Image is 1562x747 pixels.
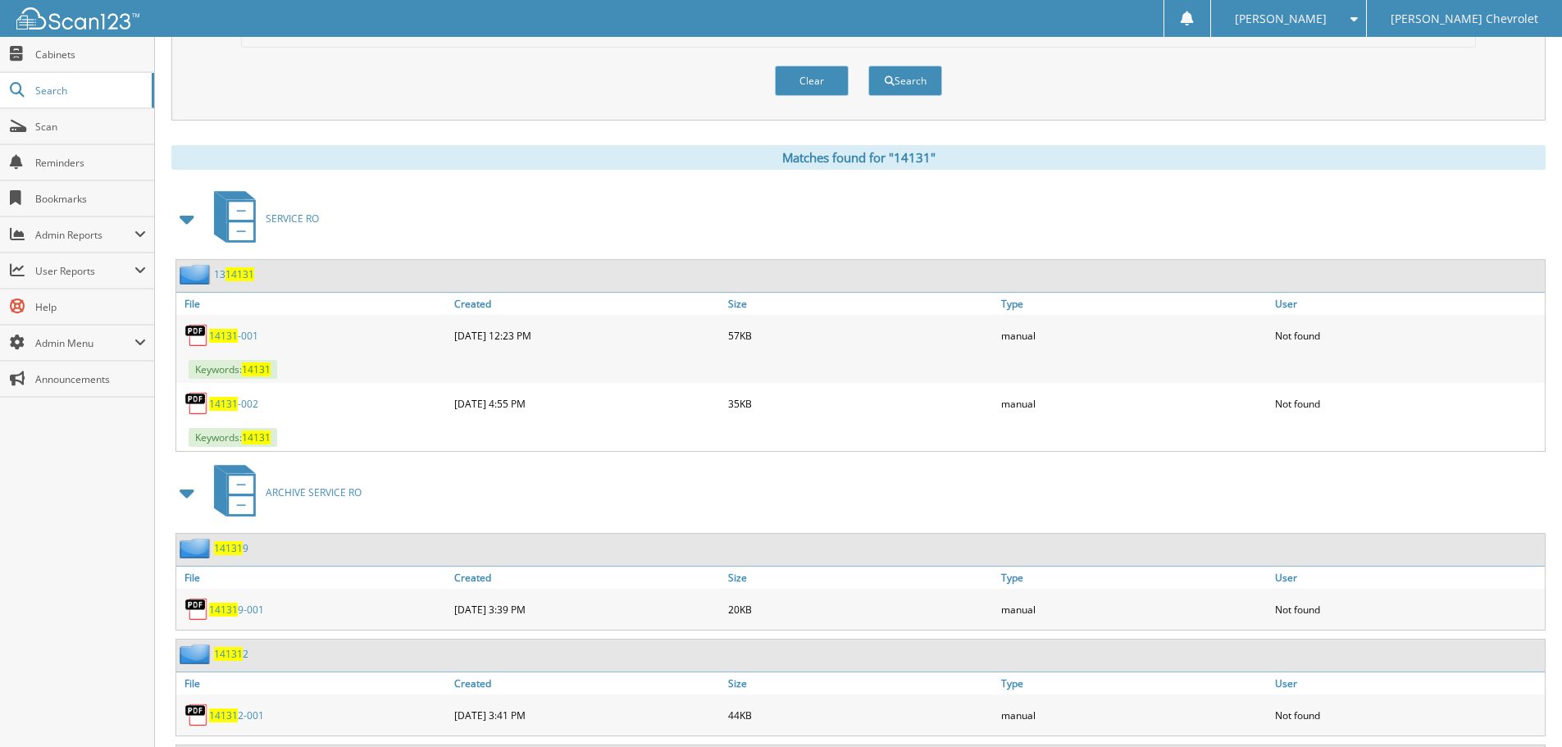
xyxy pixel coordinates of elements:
a: File [176,672,450,695]
div: Not found [1271,699,1545,731]
div: [DATE] 3:39 PM [450,593,724,626]
div: Matches found for "14131" [171,145,1546,170]
img: folder2.png [180,538,214,558]
div: [DATE] 12:23 PM [450,319,724,352]
a: Size [724,293,998,315]
span: User Reports [35,264,134,278]
span: Keywords: [189,428,277,447]
img: PDF.png [184,703,209,727]
span: 14131 [214,541,243,555]
span: Search [35,84,143,98]
iframe: Chat Widget [1480,668,1562,747]
span: 14131 [209,708,238,722]
span: [PERSON_NAME] Chevrolet [1391,14,1538,24]
a: Type [997,567,1271,589]
span: Admin Reports [35,228,134,242]
a: 14131-002 [209,397,258,411]
img: PDF.png [184,597,209,622]
a: Created [450,672,724,695]
div: Not found [1271,387,1545,420]
span: Scan [35,120,146,134]
a: File [176,293,450,315]
span: [PERSON_NAME] [1235,14,1327,24]
a: 141319 [214,541,248,555]
a: 141319-001 [209,603,264,617]
a: 141312 [214,647,248,661]
a: User [1271,293,1545,315]
span: 14131 [225,267,254,281]
span: 14131 [209,397,238,411]
span: Admin Menu [35,336,134,350]
span: 14131 [209,603,238,617]
a: Created [450,567,724,589]
a: User [1271,567,1545,589]
a: 14131-001 [209,329,258,343]
span: 14131 [209,329,238,343]
div: 44KB [724,699,998,731]
img: PDF.png [184,391,209,416]
img: scan123-logo-white.svg [16,7,139,30]
a: Size [724,672,998,695]
div: Not found [1271,593,1545,626]
a: 1314131 [214,267,254,281]
a: Type [997,672,1271,695]
img: PDF.png [184,323,209,348]
div: [DATE] 4:55 PM [450,387,724,420]
div: 20KB [724,593,998,626]
a: User [1271,672,1545,695]
a: ARCHIVE SERVICE RO [204,460,362,525]
button: Clear [775,66,849,96]
span: Bookmarks [35,192,146,206]
div: manual [997,593,1271,626]
div: manual [997,699,1271,731]
span: 14131 [242,362,271,376]
span: Help [35,300,146,314]
div: 57KB [724,319,998,352]
div: manual [997,387,1271,420]
span: Reminders [35,156,146,170]
div: manual [997,319,1271,352]
div: Not found [1271,319,1545,352]
a: Type [997,293,1271,315]
img: folder2.png [180,644,214,664]
button: Search [868,66,942,96]
a: SERVICE RO [204,186,319,251]
div: [DATE] 3:41 PM [450,699,724,731]
span: Announcements [35,372,146,386]
div: 35KB [724,387,998,420]
span: ARCHIVE SERVICE RO [266,485,362,499]
a: Created [450,293,724,315]
a: File [176,567,450,589]
span: SERVICE RO [266,212,319,225]
a: Size [724,567,998,589]
span: Keywords: [189,360,277,379]
span: Cabinets [35,48,146,61]
a: 141312-001 [209,708,264,722]
span: 14131 [242,430,271,444]
img: folder2.png [180,264,214,285]
span: 14131 [214,647,243,661]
